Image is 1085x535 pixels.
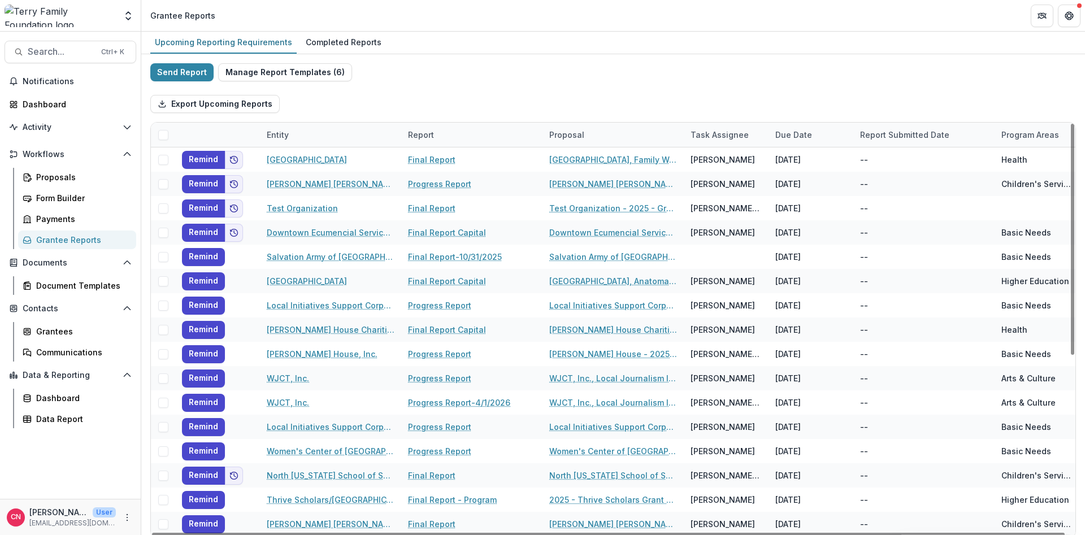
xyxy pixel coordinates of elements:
div: Proposal [542,123,684,147]
div: -- [860,251,868,263]
button: Add to friends [225,467,243,485]
div: Due Date [769,123,853,147]
div: [PERSON_NAME] [691,494,755,506]
div: Dashboard [23,98,127,110]
button: Add to friends [225,151,243,169]
a: Test Organization [267,202,338,214]
span: Data & Reporting [23,371,118,380]
p: [EMAIL_ADDRESS][DOMAIN_NAME] [29,518,116,528]
button: Remind [182,491,225,509]
button: Add to friends [225,175,243,193]
a: [PERSON_NAME] House Charities of [GEOGRAPHIC_DATA] [267,324,394,336]
a: Dashboard [18,389,136,407]
div: [DATE] [769,463,853,488]
div: Report Submitted Date [853,129,956,141]
a: Local Initiatives Support Corporation - 2025 - General Operating Support [549,421,677,433]
a: Women's Center of [GEOGRAPHIC_DATA] - 2025 - Grant Application Form - Program or Project [549,445,677,457]
button: Search... [5,41,136,63]
div: -- [860,178,868,190]
p: [PERSON_NAME] [29,506,88,518]
a: Final Report [408,154,455,166]
a: North [US_STATE] School of Special Education [267,469,394,481]
button: Remind [182,272,225,290]
span: Contacts [23,304,118,314]
div: Higher Education [1001,275,1069,287]
div: Form Builder [36,192,127,204]
div: Program Areas [995,123,1079,147]
div: [PERSON_NAME] [691,178,755,190]
div: Data Report [36,413,127,425]
span: Search... [28,46,94,57]
a: Local Initiatives Support Corporation [267,421,394,433]
a: Women's Center of [GEOGRAPHIC_DATA] [267,445,394,457]
button: Add to friends [225,224,243,242]
div: Due Date [769,129,819,141]
div: Communications [36,346,127,358]
a: Progress Report-4/1/2026 [408,397,510,408]
a: Completed Reports [301,32,386,54]
div: [PERSON_NAME] ([PERSON_NAME] Contact) [691,397,762,408]
button: Remind [182,369,225,388]
button: Send Report [150,63,214,81]
a: Salvation Army of [GEOGRAPHIC_DATA][US_STATE] [267,251,394,263]
div: -- [860,299,868,311]
nav: breadcrumb [146,7,220,24]
a: [PERSON_NAME] House, Inc. [267,348,377,360]
a: Progress Report [408,299,471,311]
button: Remind [182,151,225,169]
a: Communications [18,343,136,362]
div: Report [401,123,542,147]
div: [PERSON_NAME] [PERSON_NAME] <[PERSON_NAME][EMAIL_ADDRESS][DOMAIN_NAME]> [691,202,762,214]
div: [DATE] [769,366,853,390]
div: Children's Services [1001,518,1073,530]
a: Test Organization - 2025 - Grant Application Form - Program or Project [549,202,677,214]
div: Program Areas [995,129,1066,141]
div: -- [860,372,868,384]
div: [DATE] [769,245,853,269]
div: [DATE] [769,220,853,245]
button: More [120,511,134,524]
div: Ctrl + K [99,46,127,58]
div: Report Submitted Date [853,123,995,147]
a: [PERSON_NAME] House Charities of [GEOGRAPHIC_DATA] - 2025 Capital [549,324,677,336]
a: Final Report - Program [408,494,497,506]
div: Children's Services [1001,469,1073,481]
button: Remind [182,297,225,315]
a: Downtown Ecumencial Services Council [267,227,394,238]
span: Documents [23,258,118,268]
div: -- [860,227,868,238]
a: 2025 - Thrive Scholars Grant Application Form - Program or Project [549,494,677,506]
a: WJCT, Inc. [267,372,309,384]
div: -- [860,324,868,336]
div: Basic Needs [1001,445,1051,457]
span: Workflows [23,150,118,159]
div: -- [860,469,868,481]
div: Basic Needs [1001,299,1051,311]
div: [DATE] [769,293,853,317]
button: Remind [182,467,225,485]
div: -- [860,397,868,408]
a: Progress Report [408,348,471,360]
button: Partners [1031,5,1053,27]
div: [DATE] [769,488,853,512]
a: Local Initiatives Support Corporation [267,299,394,311]
div: Health [1001,154,1027,166]
button: Open Workflows [5,145,136,163]
button: Remind [182,321,225,339]
a: North [US_STATE] School of Special Education - 2025 - Grant Application Form - Program or Project [549,469,677,481]
a: Progress Report [408,178,471,190]
div: -- [860,494,868,506]
div: [DATE] [769,390,853,415]
div: -- [860,202,868,214]
a: WJCT, Inc., Local Journalism Initiative Fund [549,372,677,384]
a: Document Templates [18,276,136,295]
div: Health [1001,324,1027,336]
div: Children's Services [1001,178,1073,190]
div: [PERSON_NAME] <[EMAIL_ADDRESS][DOMAIN_NAME]> <[EMAIL_ADDRESS][DOMAIN_NAME]> [691,469,762,481]
div: -- [860,518,868,530]
div: [PERSON_NAME] [691,299,755,311]
div: [PERSON_NAME] [691,421,755,433]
